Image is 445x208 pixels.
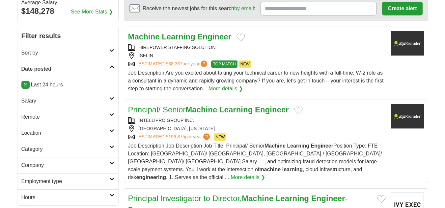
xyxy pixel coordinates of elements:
a: ESTIMATED:$88,337per year? [139,60,209,68]
div: HIREPOWER STAFFING SOLUTION [128,44,386,51]
span: $196,375 [166,134,185,139]
strong: Engineer [311,194,345,203]
a: Machine Learning Engineer [128,32,231,41]
strong: Machine [185,105,217,114]
div: [GEOGRAPHIC_DATA], [US_STATE] [128,125,386,132]
strong: Learning [287,143,309,149]
strong: Machine [128,32,160,41]
a: Employment type [17,173,118,189]
strong: Learning [162,32,195,41]
strong: Learning [276,194,309,203]
span: NEW [239,60,251,68]
strong: engineering [136,174,166,180]
h2: Sort by [21,49,109,57]
a: Hours [17,189,118,205]
button: Add to favorite jobs [236,34,245,41]
strong: Machine [242,194,273,203]
a: Category [17,141,118,157]
h2: Filter results [17,27,118,45]
a: X [21,81,30,89]
h2: Company [21,161,109,169]
strong: Engineer [255,105,289,114]
h2: Salary [21,97,109,105]
img: Company logo [391,104,424,128]
h2: Remote [21,113,109,121]
h2: Location [21,129,109,137]
a: Remote [17,109,118,125]
span: Job Description Job Description Job Title: Principal/ Senior Position Type: FTE Location: [GEOGRA... [128,143,382,180]
a: More details ❯ [231,173,265,181]
strong: learning [282,167,303,172]
strong: machine [259,167,281,172]
span: $88,337 [166,61,182,66]
a: Sort by [17,45,118,61]
span: Receive the newest jobs for this search : [143,5,255,12]
strong: Engineer [197,32,231,41]
a: Company [17,157,118,173]
a: More details ❯ [209,85,243,93]
a: See More Stats ❯ [71,8,113,16]
a: Date posted [17,61,118,77]
span: Job Description Are you excited about taking your technical career to new heights with a full-tim... [128,70,384,91]
div: ISELIN [128,52,386,59]
strong: Machine [264,143,286,149]
strong: Engineer [311,143,333,149]
button: Add to favorite jobs [294,106,303,114]
h2: Hours [21,194,109,201]
a: by email [234,6,254,11]
a: Principal/ SeniorMachine Learning Engineer [128,105,289,114]
strong: Learning [219,105,253,114]
span: ? [201,60,207,67]
span: ? [203,133,210,140]
button: Create alert [382,2,422,15]
img: Company logo [391,31,424,56]
h2: Employment type [21,177,109,185]
a: Salary [17,93,118,109]
h2: Category [21,145,109,153]
h2: Date posted [21,65,109,73]
button: Add to favorite jobs [377,195,386,203]
div: $148,278 [21,5,114,17]
div: INTELLIPRO GROUP INC. [128,117,386,124]
a: Location [17,125,118,141]
p: Last 24 hours [21,81,114,89]
span: NEW [214,133,226,141]
span: TOP MATCH [211,60,237,68]
a: ESTIMATED:$196,375per year? [139,133,211,141]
